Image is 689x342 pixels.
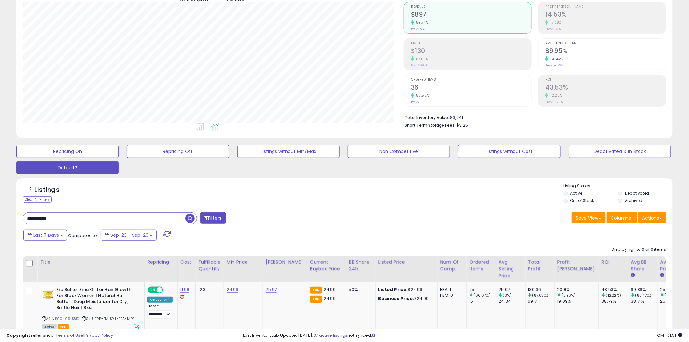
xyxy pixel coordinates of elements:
div: 38.79% [602,298,628,304]
small: (8.96%) [562,293,576,298]
div: Total Profit [528,259,552,272]
div: 43.53% [602,287,628,292]
h2: 36 [411,84,531,93]
div: 25.01 [660,298,687,304]
label: Deactivated [625,191,649,196]
h2: $130 [411,47,531,56]
h2: 14.53% [545,11,666,20]
div: Avg Selling Price [499,259,523,279]
div: BB Share 24h. [349,259,373,272]
small: (12.22%) [606,293,621,298]
span: ROI [545,78,666,82]
small: 17.08% [548,20,562,25]
div: 15 [470,298,496,304]
h5: Listings [35,185,60,194]
div: 69.7 [528,298,555,304]
small: FBA [310,296,322,303]
div: $24.99 [378,287,432,292]
div: Min Price [227,259,260,265]
small: 50.44% [548,57,563,62]
button: Default? [16,161,119,174]
li: $3,941 [405,113,661,121]
button: Listings without Min/Max [237,145,340,158]
a: 37 active listings [314,332,348,338]
div: FBM: 0 [440,292,462,298]
div: $24.99 [378,296,432,302]
div: 25.02 [660,287,687,292]
span: Avg. Buybox Share [545,42,666,45]
span: Compared to: [68,233,98,239]
div: 50% [349,287,371,292]
button: Filters [200,212,226,224]
label: Active [570,191,583,196]
label: Out of Stock [570,198,594,203]
button: Listings without Cost [458,145,560,158]
div: Displaying 1 to 6 of 6 items [612,247,666,253]
div: Clear All Filters [23,196,52,203]
small: FBA [310,287,322,294]
div: 120 [198,287,218,292]
div: Listed Price [378,259,435,265]
div: Title [40,259,142,265]
small: Avg BB Share. [631,272,635,278]
a: 11.98 [180,286,190,293]
div: Current Buybox Price [310,259,344,272]
button: Non Competitive [348,145,450,158]
button: Actions [638,212,666,223]
div: 130.36 [528,287,555,292]
span: OFF [162,287,173,293]
div: Amazon AI * [147,297,173,303]
small: Prev: 23 [411,100,422,104]
div: Profit [PERSON_NAME] [557,259,596,272]
img: 41z0CrbazzL._SL40_.jpg [42,287,55,300]
div: Last InventoryLab Update: [DATE], not synced. [243,333,682,339]
span: Profit [411,42,531,45]
small: (80.47%) [635,293,652,298]
div: 24.34 [499,298,525,304]
div: Repricing [147,259,175,265]
span: Ordered Items [411,78,531,82]
small: 87.03% [414,57,428,62]
a: 25.97 [266,286,277,293]
div: 19.09% [557,298,599,304]
span: $3.25 [457,122,468,128]
small: Prev: 12.41% [545,27,561,31]
div: 25.07 [499,287,525,292]
div: 69.86% [631,287,657,292]
small: Prev: 59.79% [545,64,563,67]
small: 59.74% [414,20,428,25]
h2: 43.53% [545,84,666,93]
b: Business Price: [378,295,414,302]
span: Profit [PERSON_NAME] [545,5,666,9]
span: Columns [611,215,631,221]
button: Columns [607,212,637,223]
a: Terms of Use [56,332,83,338]
b: Total Inventory Value: [405,115,449,120]
button: Sep-23 - Sep-29 [101,230,157,241]
p: Listing States: [564,183,673,189]
button: Save View [572,212,606,223]
span: Last 7 Days [33,232,59,238]
div: Num of Comp. [440,259,464,272]
a: 24.99 [227,286,239,293]
small: (87.03%) [532,293,549,298]
div: ROI [602,259,626,265]
small: 56.52% [414,93,429,98]
b: Short Term Storage Fees: [405,122,456,128]
span: 24.99 [324,295,336,302]
a: Privacy Policy [84,332,113,338]
div: Ordered Items [470,259,493,272]
div: Fulfillable Quantity [198,259,221,272]
div: Preset: [147,304,173,319]
span: ON [148,287,157,293]
small: 12.22% [548,93,562,98]
button: Last 7 Days [23,230,67,241]
a: B00N99U3JC [55,316,80,321]
div: 20.8% [557,287,599,292]
div: [PERSON_NAME] [266,259,304,265]
div: Avg BB Share [631,259,655,272]
button: Deactivated & In Stock [569,145,671,158]
div: FBA: 1 [440,287,462,292]
strong: Copyright [7,332,30,338]
button: Repricing Off [127,145,229,158]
